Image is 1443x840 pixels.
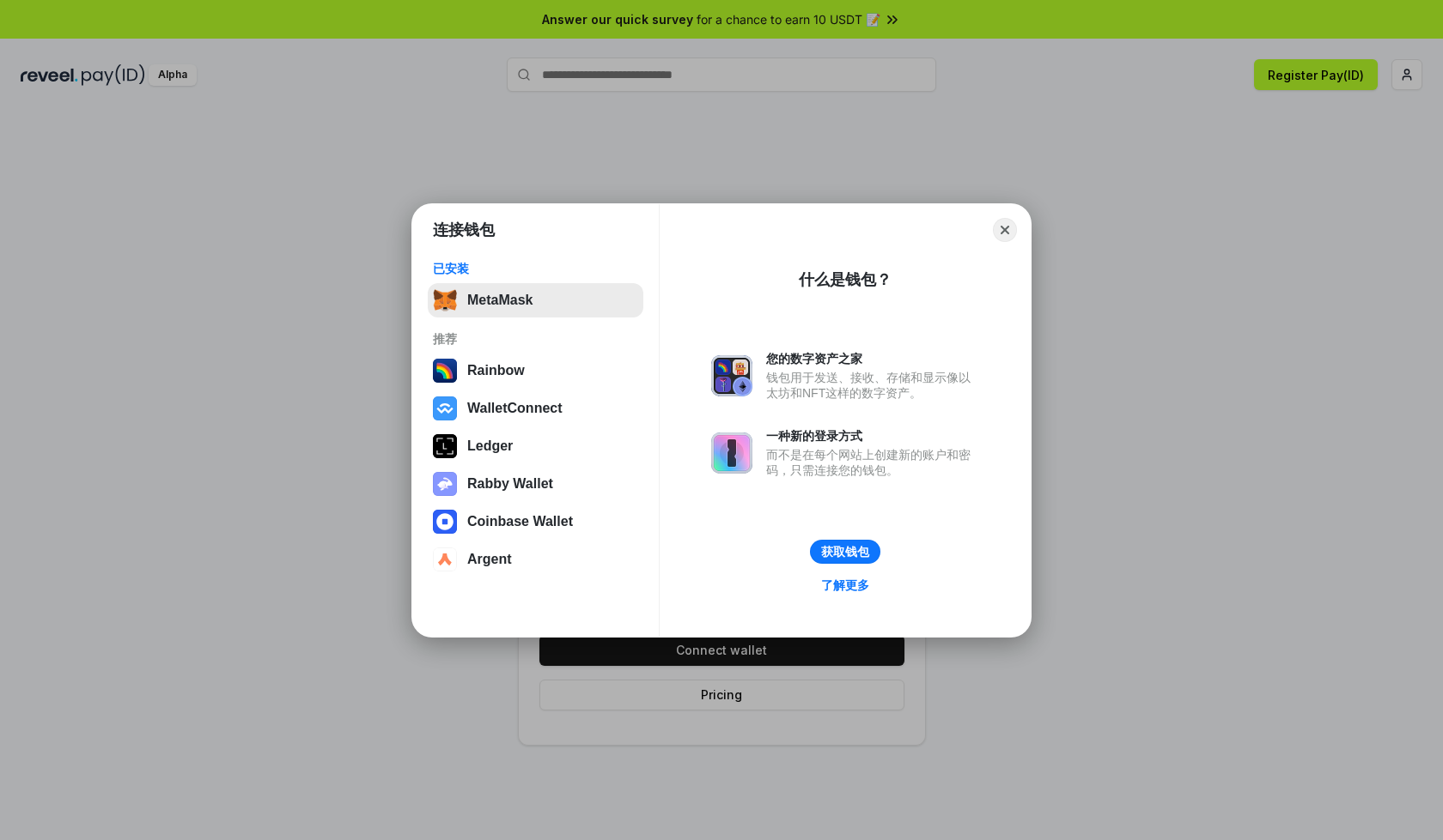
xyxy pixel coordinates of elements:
[428,283,643,317] button: MetaMask
[821,544,869,559] div: 获取钱包
[428,429,643,463] button: Ledger
[993,218,1017,242] button: Close
[766,428,979,444] div: 一种新的登录方式
[711,355,752,396] img: svg+xml,%3Csvg%20xmlns%3D%22http%3A%2F%2Fwww.w3.org%2F2000%2Fsvg%22%20fill%3D%22none%22%20viewBox...
[467,363,525,378] div: Rainbow
[433,547,457,571] img: svg+xml,%3Csvg%20width%3D%2228%22%20height%3D%2228%22%20viewBox%3D%220%200%2028%2028%22%20fill%3D...
[766,370,979,401] div: 钱包用于发送、接收、存储和显示像以太坊和NFT这样的数字资产。
[433,434,457,458] img: svg+xml,%3Csvg%20xmlns%3D%22http%3A%2F%2Fwww.w3.org%2F2000%2Fsvg%22%20width%3D%2228%22%20height%3...
[467,514,573,529] div: Coinbase Wallet
[433,472,457,496] img: svg+xml,%3Csvg%20xmlns%3D%22http%3A%2F%2Fwww.w3.org%2F2000%2Fsvg%22%20fill%3D%22none%22%20viewBox...
[433,396,457,420] img: svg+xml,%3Csvg%20width%3D%2228%22%20height%3D%2228%22%20viewBox%3D%220%200%2028%2028%22%20fill%3D...
[428,467,643,501] button: Rabby Wallet
[467,401,563,416] div: WalletConnect
[428,391,643,426] button: WalletConnect
[433,510,457,534] img: svg+xml,%3Csvg%20width%3D%2228%22%20height%3D%2228%22%20viewBox%3D%220%200%2028%2028%22%20fill%3D...
[711,432,752,474] img: svg+xml,%3Csvg%20xmlns%3D%22http%3A%2F%2Fwww.w3.org%2F2000%2Fsvg%22%20fill%3D%22none%22%20viewBox...
[467,293,533,308] div: MetaMask
[810,540,880,564] button: 获取钱包
[428,542,643,577] button: Argent
[467,476,553,492] div: Rabby Wallet
[433,220,495,240] h1: 连接钱包
[428,354,643,388] button: Rainbow
[766,447,979,478] div: 而不是在每个网站上创建新的账户和密码，只需连接您的钱包。
[433,261,638,276] div: 已安装
[467,438,513,454] div: Ledger
[799,269,892,290] div: 什么是钱包？
[467,552,512,567] div: Argent
[433,288,457,312] img: svg+xml,%3Csvg%20fill%3D%22none%22%20height%3D%2233%22%20viewBox%3D%220%200%2035%2033%22%20width%...
[433,331,638,347] div: 推荐
[433,359,457,383] img: svg+xml,%3Csvg%20width%3D%22120%22%20height%3D%22120%22%20viewBox%3D%220%200%20120%20120%22%20fil...
[821,577,869,593] div: 了解更多
[766,351,979,366] div: 您的数字资产之家
[428,505,643,539] button: Coinbase Wallet
[811,574,880,596] a: 了解更多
